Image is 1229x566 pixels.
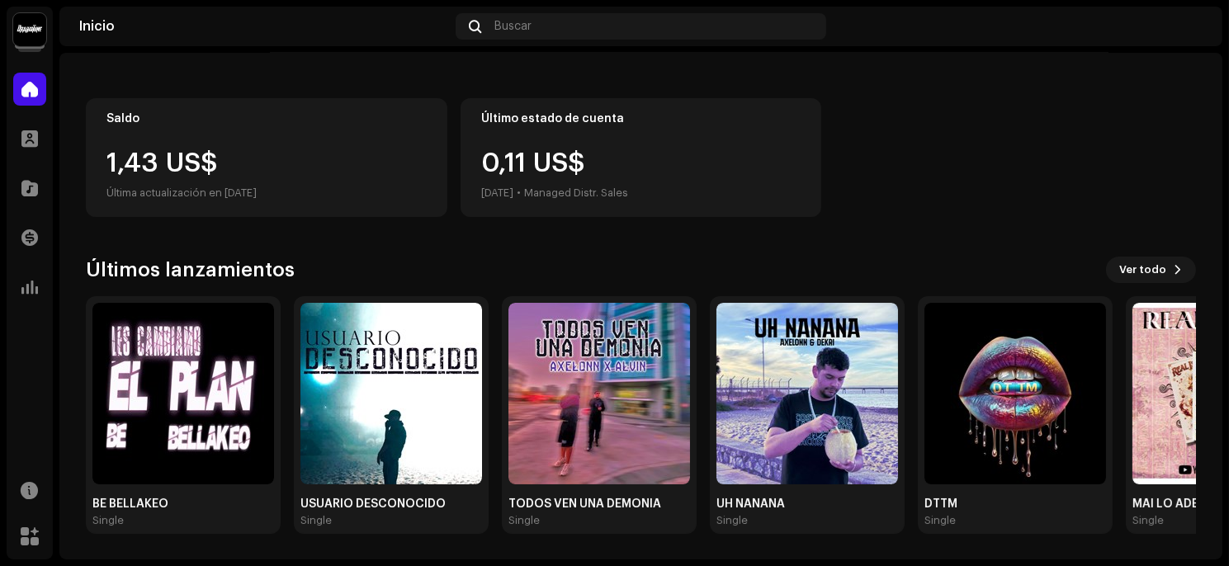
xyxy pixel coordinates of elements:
div: Single [924,514,956,527]
img: 9fdc7c0a-3ec5-47c6-be69-2144614786f8 [716,303,898,484]
re-o-card-value: Último estado de cuenta [461,98,822,217]
img: 2782cdda-71d9-4e83-9892-0bdfd16ac054 [1176,13,1203,40]
div: USUARIO DESCONOCIDO [300,498,482,511]
button: Ver todo [1106,257,1196,283]
div: [DATE] [481,183,513,203]
div: Managed Distr. Sales [524,183,628,203]
div: TODOS VEN UNA DEMONIA [508,498,690,511]
img: 10370c6a-d0e2-4592-b8a2-38f444b0ca44 [13,13,46,46]
div: DTTM [924,498,1106,511]
div: Single [92,514,124,527]
img: bd8530f5-2933-40dd-9b55-969c66bfe982 [92,303,274,484]
div: Single [716,514,748,527]
div: BE BELLAKEO [92,498,274,511]
img: dfdeba76-baff-4d47-ba27-f9ea4dc191b1 [300,303,482,484]
re-o-card-value: Saldo [86,98,447,217]
img: aa83e01f-43b6-4852-8408-5073aa5e035b [508,303,690,484]
div: Single [1132,514,1164,527]
div: Último estado de cuenta [481,112,801,125]
div: Saldo [106,112,427,125]
h3: Últimos lanzamientos [86,257,295,283]
span: Ver todo [1119,253,1166,286]
div: UH NANANA [716,498,898,511]
div: Última actualización en [DATE] [106,183,427,203]
div: Single [508,514,540,527]
div: Single [300,514,332,527]
span: Buscar [494,20,532,33]
img: f2789360-d13a-4ac9-86e3-1eaf16e330ee [924,303,1106,484]
div: • [517,183,521,203]
div: Inicio [79,20,449,33]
